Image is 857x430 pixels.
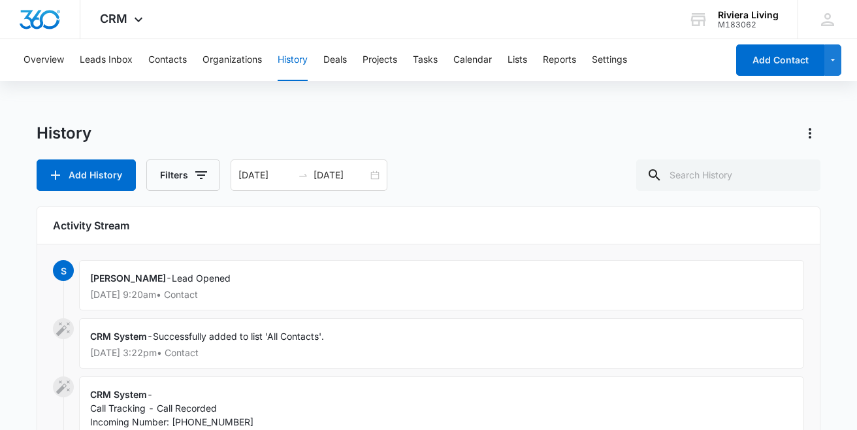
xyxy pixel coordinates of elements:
div: account id [718,20,779,29]
span: Successfully added to list 'All Contacts'. [153,331,324,342]
button: Actions [800,123,820,144]
input: End date [314,168,368,182]
div: account name [718,10,779,20]
button: Settings [592,39,627,81]
span: swap-right [298,170,308,180]
button: Calendar [453,39,492,81]
input: Start date [238,168,293,182]
h1: History [37,124,91,143]
span: Lead Opened [172,273,231,284]
p: [DATE] 9:20am • Contact [90,290,793,299]
button: Lists [508,39,527,81]
span: CRM System [90,331,147,342]
button: Organizations [202,39,262,81]
button: Filters [146,159,220,191]
div: - [79,318,804,369]
p: [DATE] 3:22pm • Contact [90,348,793,357]
button: Add Contact [736,44,824,76]
span: CRM [100,12,127,25]
input: Search History [636,159,820,191]
span: CRM System [90,389,147,400]
button: Leads Inbox [80,39,133,81]
span: [PERSON_NAME] [90,273,166,284]
div: - [79,260,804,310]
button: Deals [323,39,347,81]
button: Tasks [413,39,438,81]
h6: Activity Stream [53,218,804,233]
button: Reports [543,39,576,81]
span: to [298,170,308,180]
span: S [53,260,74,281]
button: Overview [24,39,64,81]
button: Contacts [148,39,187,81]
button: Projects [363,39,397,81]
button: Add History [37,159,136,191]
button: History [278,39,308,81]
